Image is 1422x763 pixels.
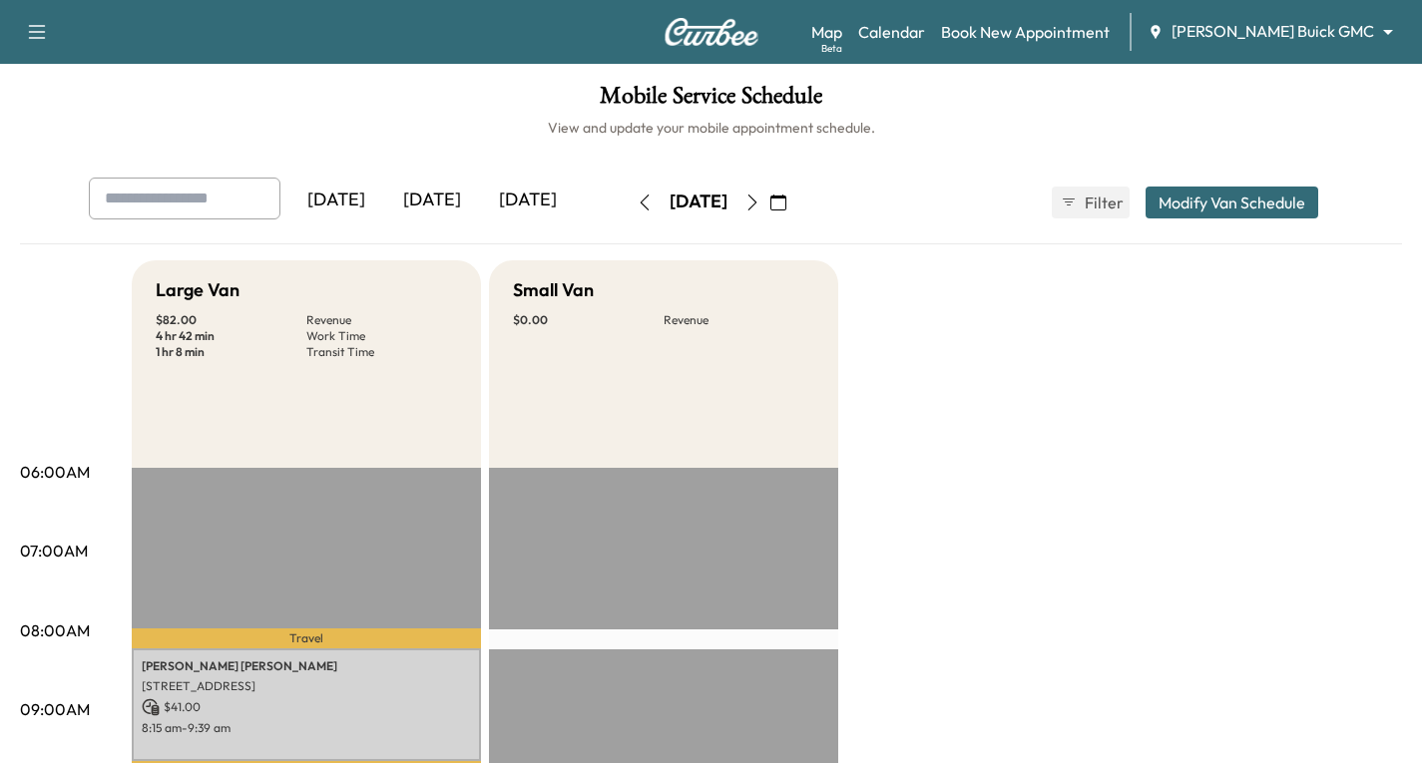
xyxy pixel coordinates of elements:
[1172,20,1374,43] span: [PERSON_NAME] Buick GMC
[1085,191,1121,214] span: Filter
[20,697,90,721] p: 09:00AM
[306,344,457,360] p: Transit Time
[384,178,480,223] div: [DATE]
[20,539,88,563] p: 07:00AM
[288,178,384,223] div: [DATE]
[670,190,727,214] div: [DATE]
[142,698,471,716] p: $ 41.00
[1052,187,1130,218] button: Filter
[20,118,1402,138] h6: View and update your mobile appointment schedule.
[132,628,481,648] p: Travel
[664,18,759,46] img: Curbee Logo
[156,312,306,328] p: $ 82.00
[858,20,925,44] a: Calendar
[20,460,90,484] p: 06:00AM
[513,276,594,304] h5: Small Van
[20,618,90,642] p: 08:00AM
[20,84,1402,118] h1: Mobile Service Schedule
[156,276,239,304] h5: Large Van
[480,178,576,223] div: [DATE]
[142,658,471,674] p: [PERSON_NAME] [PERSON_NAME]
[811,20,842,44] a: MapBeta
[306,328,457,344] p: Work Time
[306,312,457,328] p: Revenue
[941,20,1110,44] a: Book New Appointment
[821,41,842,56] div: Beta
[664,312,814,328] p: Revenue
[156,344,306,360] p: 1 hr 8 min
[1146,187,1318,218] button: Modify Van Schedule
[156,328,306,344] p: 4 hr 42 min
[142,720,471,736] p: 8:15 am - 9:39 am
[142,678,471,694] p: [STREET_ADDRESS]
[513,312,664,328] p: $ 0.00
